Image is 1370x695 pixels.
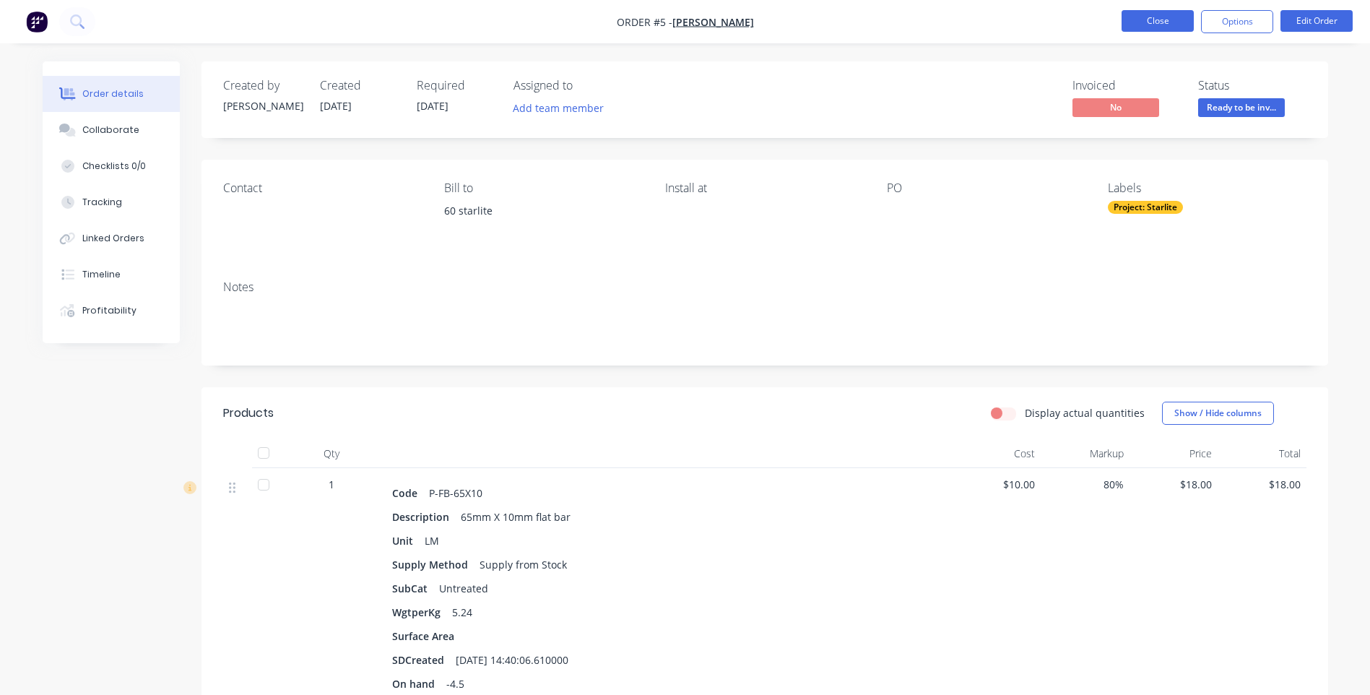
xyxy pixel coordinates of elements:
div: Labels [1108,181,1306,195]
div: 5.24 [446,602,478,623]
div: Required [417,79,496,92]
div: Project: Starlite [1108,201,1183,214]
div: -4.5 [441,673,470,694]
span: [DATE] [320,99,352,113]
span: No [1072,98,1159,116]
button: Edit Order [1280,10,1353,32]
div: Invoiced [1072,79,1181,92]
div: Notes [223,280,1306,294]
span: 80% [1046,477,1124,492]
div: Markup [1041,439,1130,468]
div: Assigned to [513,79,658,92]
div: Install at [665,181,863,195]
div: Profitability [82,304,136,317]
div: Supply Method [392,554,474,575]
div: 60 starlite [444,201,642,221]
div: Collaborate [82,124,139,137]
div: 60 starlite [444,201,642,247]
div: P-FB-65X10 [423,483,488,504]
div: Cost [953,439,1041,468]
button: Tracking [43,184,180,220]
button: Order details [43,76,180,112]
div: [PERSON_NAME] [223,98,303,113]
a: [PERSON_NAME] [672,15,754,29]
button: Close [1122,10,1194,32]
div: Contact [223,181,421,195]
span: $18.00 [1135,477,1213,492]
button: Options [1201,10,1273,33]
div: Created by [223,79,303,92]
span: Order #5 - [617,15,672,29]
img: Factory [26,11,48,33]
div: Checklists 0/0 [82,160,146,173]
div: Unit [392,530,419,551]
label: Display actual quantities [1025,405,1145,420]
div: Status [1198,79,1306,92]
div: [DATE] 14:40:06.610000 [450,649,574,670]
button: Linked Orders [43,220,180,256]
span: $10.00 [958,477,1036,492]
div: Qty [288,439,375,468]
div: Timeline [82,268,121,281]
button: Profitability [43,293,180,329]
div: Tracking [82,196,122,209]
div: Total [1218,439,1306,468]
span: 1 [329,477,334,492]
div: Linked Orders [82,232,144,245]
div: Description [392,506,455,527]
button: Add team member [505,98,611,118]
div: Code [392,483,423,504]
button: Collaborate [43,112,180,148]
div: Created [320,79,399,92]
div: Products [223,405,274,422]
button: Show / Hide columns [1162,402,1274,425]
div: Surface Area [392,626,460,647]
button: Add team member [513,98,612,118]
div: WgtperKg [392,602,446,623]
span: $18.00 [1223,477,1301,492]
button: Checklists 0/0 [43,148,180,184]
div: SDCreated [392,649,450,670]
div: PO [887,181,1085,195]
button: Timeline [43,256,180,293]
div: Price [1130,439,1218,468]
div: Bill to [444,181,642,195]
span: [DATE] [417,99,448,113]
div: On hand [392,673,441,694]
div: Untreated [433,578,494,599]
div: Supply from Stock [474,554,573,575]
button: Ready to be inv... [1198,98,1285,120]
span: Ready to be inv... [1198,98,1285,116]
div: Order details [82,87,144,100]
div: 65mm X 10mm flat bar [455,506,576,527]
div: SubCat [392,578,433,599]
div: LM [419,530,445,551]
